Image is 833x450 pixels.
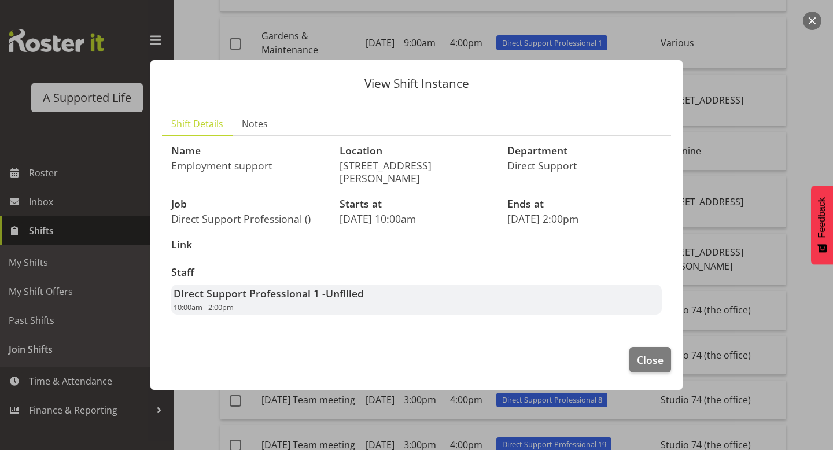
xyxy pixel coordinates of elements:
h3: Starts at [340,198,494,210]
p: [DATE] 2:00pm [507,212,662,225]
span: Unfilled [326,286,364,300]
h3: Job [171,198,326,210]
span: Notes [242,117,268,131]
h3: Ends at [507,198,662,210]
h3: Name [171,145,326,157]
p: View Shift Instance [162,78,671,90]
strong: Direct Support Professional 1 - [174,286,364,300]
span: Shift Details [171,117,223,131]
p: Employment support [171,159,326,172]
h3: Link [171,239,326,250]
p: Direct Support Professional () [171,212,326,225]
h3: Staff [171,267,662,278]
p: [DATE] 10:00am [340,212,494,225]
span: 10:00am - 2:00pm [174,302,234,312]
h3: Location [340,145,494,157]
span: Feedback [817,197,827,238]
p: Direct Support [507,159,662,172]
button: Feedback - Show survey [811,186,833,264]
span: Close [637,352,664,367]
h3: Department [507,145,662,157]
p: [STREET_ADDRESS][PERSON_NAME] [340,159,494,185]
button: Close [629,347,671,372]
